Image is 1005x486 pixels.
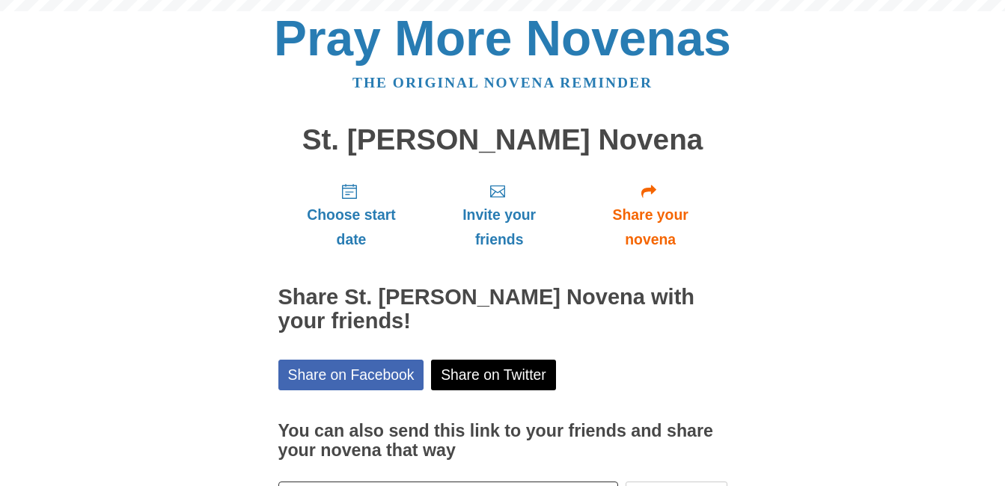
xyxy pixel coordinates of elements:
a: Share on Twitter [431,360,556,390]
a: Pray More Novenas [274,10,731,66]
a: The original novena reminder [352,75,653,90]
a: Invite your friends [424,170,573,259]
h3: You can also send this link to your friends and share your novena that way [278,422,727,460]
h1: St. [PERSON_NAME] Novena [278,124,727,156]
a: Share on Facebook [278,360,424,390]
a: Choose start date [278,170,425,259]
h2: Share St. [PERSON_NAME] Novena with your friends! [278,286,727,333]
span: Choose start date [293,203,410,252]
a: Share your novena [574,170,727,259]
span: Invite your friends [439,203,558,252]
span: Share your novena [589,203,712,252]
